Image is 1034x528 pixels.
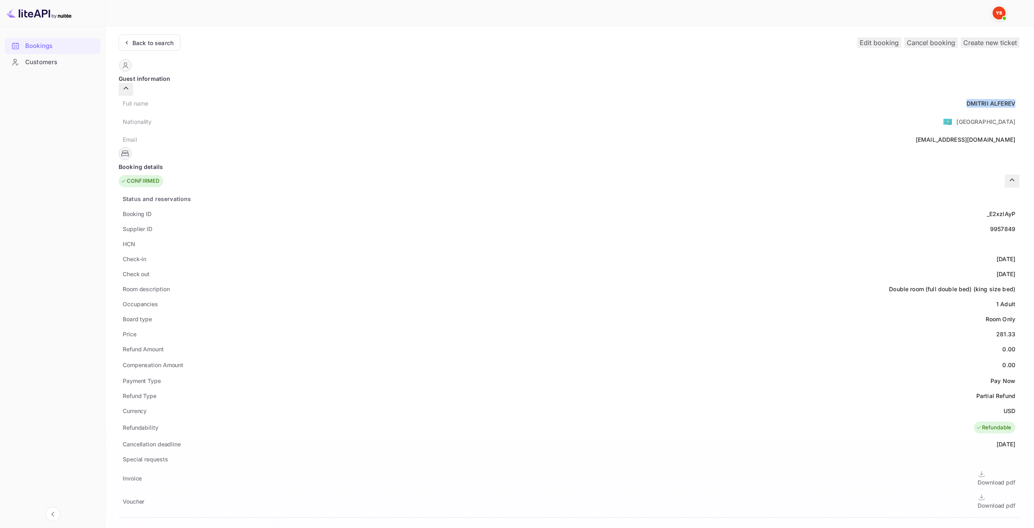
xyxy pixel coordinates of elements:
[963,39,1017,47] ya-tr-span: Create new ticket
[123,441,181,448] ya-tr-span: Cancellation deadline
[860,39,899,47] ya-tr-span: Edit booking
[123,346,164,353] ya-tr-span: Refund Amount
[982,424,1012,432] ya-tr-span: Refundable
[123,424,158,431] ya-tr-span: Refundability
[25,58,57,67] ya-tr-span: Customers
[996,301,1015,307] ya-tr-span: 1 Adult
[123,498,144,505] ya-tr-span: Voucher
[889,286,1015,292] ya-tr-span: Double room (full double bed) (king size bed)
[123,286,169,292] ya-tr-span: Room description
[916,136,1015,143] ya-tr-span: [EMAIL_ADDRESS][DOMAIN_NAME]
[943,114,952,129] span: United States
[5,54,100,69] a: Customers
[978,502,1015,509] ya-tr-span: Download pdf
[976,392,1015,399] ya-tr-span: Partial Refund
[123,136,137,143] ya-tr-span: Email
[904,37,958,48] button: Cancel booking
[123,270,150,277] ya-tr-span: Check out
[123,301,158,307] ya-tr-span: Occupancies
[978,479,1015,486] ya-tr-span: Download pdf
[857,37,901,48] button: Edit booking
[907,39,955,47] ya-tr-span: Cancel booking
[990,100,1015,107] ya-tr-span: ALFEREV
[1002,361,1015,369] div: 0.00
[986,316,1015,322] ya-tr-span: Room Only
[123,361,183,368] ya-tr-span: Compensation Amount
[123,118,152,125] ya-tr-span: Nationality
[46,507,60,522] button: Collapse navigation
[1004,407,1015,414] ya-tr-span: USD
[119,162,163,171] ya-tr-span: Booking details
[132,39,173,46] ya-tr-span: Back to search
[7,6,72,19] img: LiteAPI logo
[1002,345,1015,353] div: 0.00
[5,38,100,53] a: Bookings
[997,255,1015,263] div: [DATE]
[123,392,156,399] ya-tr-span: Refund Type
[123,210,152,217] ya-tr-span: Booking ID
[123,456,168,463] ya-tr-span: Special requests
[123,331,137,338] ya-tr-span: Price
[991,377,1015,384] ya-tr-span: Pay Now
[943,117,952,126] ya-tr-span: 🇰🇿
[123,316,152,322] ya-tr-span: Board type
[123,225,152,232] ya-tr-span: Supplier ID
[961,37,1019,48] button: Create new ticket
[997,270,1015,278] div: [DATE]
[967,100,988,107] ya-tr-span: DMITRII
[990,225,1015,233] div: 9957849
[123,255,146,262] ya-tr-span: Check-in
[993,6,1006,19] img: Yandex Support
[119,74,171,83] ya-tr-span: Guest information
[123,100,148,107] ya-tr-span: Full name
[123,240,135,247] ya-tr-span: HCN
[5,38,100,54] div: Bookings
[123,407,147,414] ya-tr-span: Currency
[123,377,161,384] ya-tr-span: Payment Type
[956,118,1015,125] ya-tr-span: [GEOGRAPHIC_DATA]
[996,330,1015,338] div: 281.33
[987,210,1015,217] ya-tr-span: _E2xzlAyP
[123,475,142,482] ya-tr-span: Invoice
[123,195,191,202] ya-tr-span: Status and reservations
[25,41,52,51] ya-tr-span: Bookings
[997,440,1015,448] div: [DATE]
[127,177,159,185] ya-tr-span: CONFIRMED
